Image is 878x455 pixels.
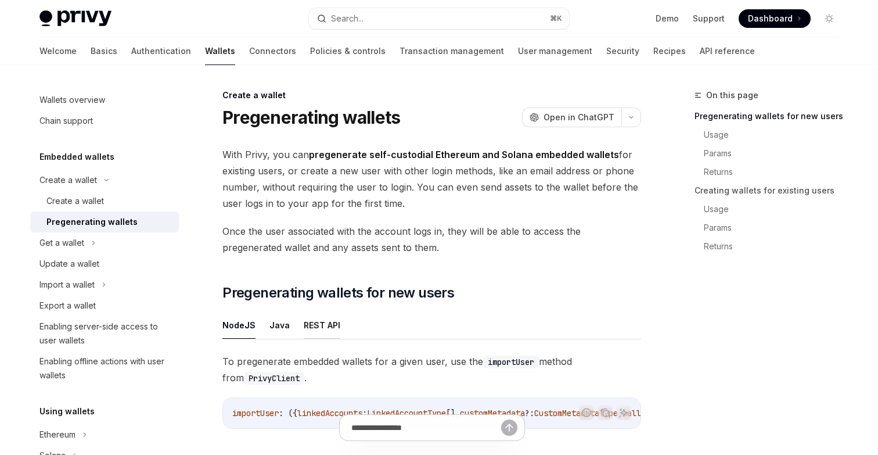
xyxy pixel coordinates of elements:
div: Get a wallet [39,236,84,250]
a: API reference [700,37,755,65]
a: Dashboard [739,9,811,28]
a: Chain support [30,110,179,131]
span: On this page [706,88,758,102]
div: Pregenerating wallets [46,215,138,229]
a: User management [518,37,592,65]
a: Returns [704,163,848,181]
a: Enabling server-side access to user wallets [30,316,179,351]
div: Enabling server-side access to user wallets [39,320,172,347]
a: Params [704,144,848,163]
button: Ask AI [616,405,631,420]
a: Usage [704,126,848,144]
a: Wallets [205,37,235,65]
button: REST API [304,311,340,339]
a: Authentication [131,37,191,65]
button: Toggle dark mode [820,9,839,28]
h5: Embedded wallets [39,150,114,164]
code: PrivyClient [244,372,304,385]
div: Enabling offline actions with user wallets [39,354,172,382]
div: Create a wallet [46,194,104,208]
div: Update a wallet [39,257,99,271]
a: Returns [704,237,848,256]
span: Pregenerating wallets for new users [222,284,454,302]
span: LinkedAccountType [367,408,446,418]
a: Pregenerating wallets [30,212,179,232]
span: Open in ChatGPT [544,112,614,123]
button: Open in ChatGPT [522,108,621,127]
a: Export a wallet [30,295,179,316]
span: To pregenerate embedded wallets for a given user, use the method from . [222,353,641,386]
button: Search...⌘K [309,8,569,29]
span: wallets [622,408,655,418]
a: Enabling offline actions with user wallets [30,351,179,386]
a: Demo [656,13,679,24]
span: Once the user associated with the account logs in, they will be able to access the pregenerated w... [222,223,641,256]
span: With Privy, you can for existing users, or create a new user with other login methods, like an em... [222,146,641,212]
div: Wallets overview [39,93,105,107]
div: Export a wallet [39,299,96,313]
img: light logo [39,10,111,27]
span: importUser [232,408,279,418]
a: Security [606,37,639,65]
span: : [362,408,367,418]
span: linkedAccounts [297,408,362,418]
span: : ({ [279,408,297,418]
a: Pregenerating wallets for new users [695,107,848,126]
span: customMetadata [460,408,525,418]
a: Transaction management [400,37,504,65]
span: [], [446,408,460,418]
a: Params [704,218,848,237]
a: Policies & controls [310,37,386,65]
button: Send message [501,420,517,436]
button: NodeJS [222,311,256,339]
div: Create a wallet [39,173,97,187]
button: Report incorrect code [579,405,594,420]
a: Basics [91,37,117,65]
div: Import a wallet [39,278,95,292]
span: Dashboard [748,13,793,24]
h1: Pregenerating wallets [222,107,400,128]
a: Create a wallet [30,191,179,212]
a: Usage [704,200,848,218]
a: Creating wallets for existing users [695,181,848,200]
code: importUser [483,356,539,368]
span: CustomMetadataType [534,408,618,418]
a: Recipes [653,37,686,65]
a: Update a wallet [30,253,179,274]
span: ?: [525,408,534,418]
div: Ethereum [39,428,75,442]
div: Chain support [39,114,93,128]
span: ⌘ K [550,14,562,23]
h5: Using wallets [39,404,95,418]
div: Search... [331,12,364,26]
button: Copy the contents from the code block [598,405,613,420]
div: Create a wallet [222,89,641,101]
a: Wallets overview [30,89,179,110]
a: Connectors [249,37,296,65]
button: Java [269,311,290,339]
strong: pregenerate self-custodial Ethereum and Solana embedded wallets [309,149,619,160]
a: Support [693,13,725,24]
a: Welcome [39,37,77,65]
